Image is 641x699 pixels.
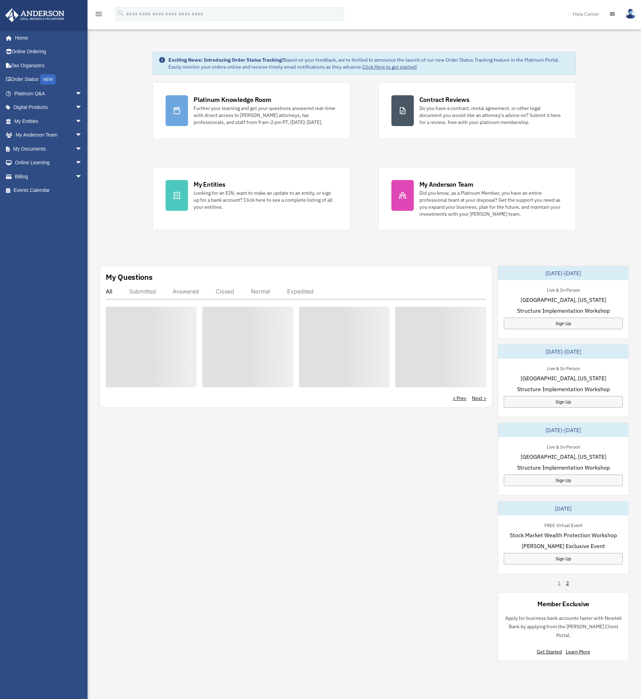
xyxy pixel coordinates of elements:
span: [GEOGRAPHIC_DATA], [US_STATE] [521,452,606,461]
a: Platinum Knowledge Room Further your learning and get your questions answered real-time with dire... [153,82,350,139]
div: Submitted [129,288,156,295]
a: Online Learningarrow_drop_down [5,156,93,170]
span: Structure Implementation Workshop [517,463,610,472]
div: [DATE]-[DATE] [498,423,628,437]
span: [GEOGRAPHIC_DATA], [US_STATE] [521,296,606,304]
a: Learn More [566,649,590,655]
p: Apply for business bank accounts faster with Newtek Bank by applying from the [PERSON_NAME] Clien... [504,614,623,640]
span: Structure Implementation Workshop [517,306,610,315]
div: [DATE]-[DATE] [498,345,628,359]
a: Sign Up [504,396,623,408]
a: My Anderson Teamarrow_drop_down [5,128,93,142]
a: My Entities Looking for an EIN, want to make an update to an entity, or sign up for a bank accoun... [153,167,350,230]
a: Sign Up [504,553,623,565]
div: [DATE]-[DATE] [498,266,628,280]
i: search [117,9,125,17]
span: arrow_drop_down [75,114,89,129]
div: Normal [251,288,270,295]
div: My Anderson Team [419,180,473,189]
div: Live & In-Person [541,364,586,372]
a: Contract Reviews Do you have a contract, rental agreement, or other legal document you would like... [378,82,576,139]
span: [PERSON_NAME] Exclusive Event [522,542,605,550]
a: Events Calendar [5,184,93,198]
div: [DATE] [498,501,628,515]
img: User Pic [625,9,636,19]
a: Home [5,31,89,45]
span: arrow_drop_down [75,86,89,101]
a: Sign Up [504,318,623,329]
a: Tax Organizers [5,58,93,72]
div: Contract Reviews [419,95,469,104]
div: Based on your feedback, we're thrilled to announce the launch of our new Order Status Tracking fe... [168,56,570,70]
i: menu [95,10,103,18]
div: My Entities [194,180,225,189]
div: Further your learning and get your questions answered real-time with direct access to [PERSON_NAM... [194,105,337,126]
a: My Entitiesarrow_drop_down [5,114,93,128]
a: Next > [472,395,486,402]
div: My Questions [106,272,153,282]
a: Sign Up [504,475,623,486]
span: arrow_drop_down [75,142,89,156]
span: Stock Market Wealth Protection Workshop [510,531,617,539]
div: NEW [40,74,56,85]
div: Do you have a contract, rental agreement, or other legal document you would like an attorney's ad... [419,105,563,126]
div: Live & In-Person [541,286,586,293]
div: Live & In-Person [541,443,586,450]
div: All [106,288,112,295]
span: arrow_drop_down [75,101,89,115]
div: FREE Virtual Event [539,521,588,528]
a: Digital Productsarrow_drop_down [5,101,93,115]
div: Did you know, as a Platinum Member, you have an entire professional team at your disposal? Get th... [419,189,563,217]
a: < Prev [453,395,466,402]
a: 2 [566,580,569,587]
a: Order StatusNEW [5,72,93,87]
a: Get Started [537,649,565,655]
div: Platinum Knowledge Room [194,95,271,104]
a: Platinum Q&Aarrow_drop_down [5,86,93,101]
a: Online Ordering [5,45,93,59]
a: My Anderson Team Did you know, as a Platinum Member, you have an entire professional team at your... [378,167,576,230]
div: Looking for an EIN, want to make an update to an entity, or sign up for a bank account? Click her... [194,189,337,210]
span: Structure Implementation Workshop [517,385,610,393]
a: Billingarrow_drop_down [5,169,93,184]
span: arrow_drop_down [75,169,89,184]
span: arrow_drop_down [75,128,89,143]
img: Anderson Advisors Platinum Portal [3,8,67,22]
div: Expedited [287,288,314,295]
a: menu [95,12,103,18]
strong: Exciting News: Introducing Order Status Tracking! [168,57,283,63]
div: Closed [216,288,234,295]
span: [GEOGRAPHIC_DATA], [US_STATE] [521,374,606,382]
div: Answered [173,288,199,295]
a: My Documentsarrow_drop_down [5,142,93,156]
a: Click Here to get started! [362,64,417,70]
span: arrow_drop_down [75,156,89,170]
div: Member Exclusive [537,600,589,608]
